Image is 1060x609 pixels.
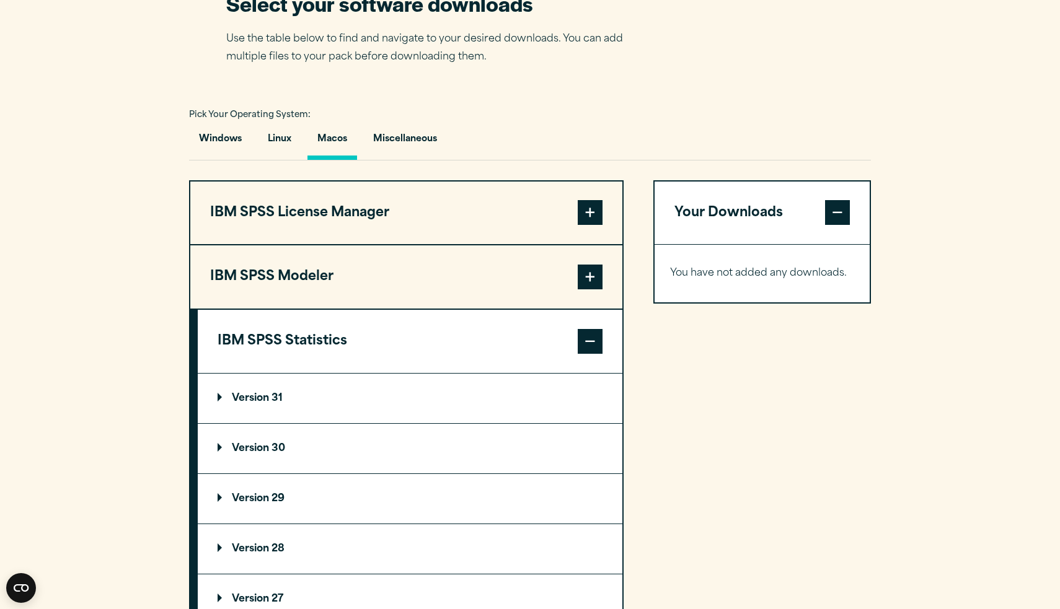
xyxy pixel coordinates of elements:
p: Use the table below to find and navigate to your desired downloads. You can add multiple files to... [226,30,642,66]
p: You have not added any downloads. [670,265,854,283]
button: IBM SPSS Statistics [198,310,622,373]
p: Version 30 [218,444,285,453]
button: Your Downloads [655,182,870,245]
span: Pick Your Operating System: [189,111,311,119]
button: IBM SPSS Modeler [190,245,622,309]
button: Windows [189,125,252,160]
p: Version 27 [218,594,283,604]
p: Version 31 [218,393,283,403]
button: Macos [307,125,357,160]
button: Miscellaneous [363,125,447,160]
summary: Version 30 [198,424,622,473]
div: Your Downloads [655,244,870,302]
p: Version 28 [218,544,285,554]
button: Linux [258,125,301,160]
p: Version 29 [218,494,285,504]
summary: Version 28 [198,524,622,574]
button: Open CMP widget [6,573,36,603]
button: IBM SPSS License Manager [190,182,622,245]
summary: Version 31 [198,374,622,423]
summary: Version 29 [198,474,622,524]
